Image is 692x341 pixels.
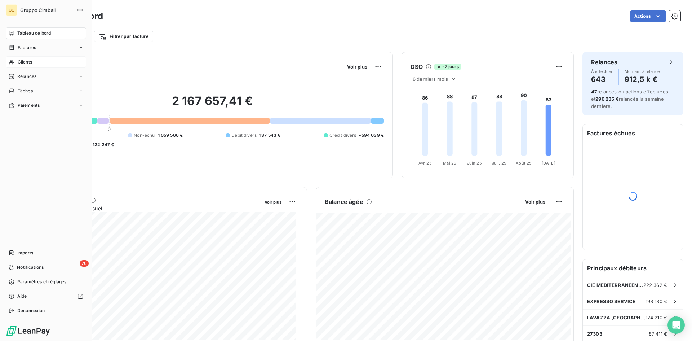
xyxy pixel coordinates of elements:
[591,89,668,109] span: relances ou actions effectuées et relancés la semaine dernière.
[587,315,646,320] span: LAVAZZA [GEOGRAPHIC_DATA]
[587,331,602,337] span: 27303
[17,30,51,36] span: Tableau de bord
[492,161,506,166] tspan: Juil. 25
[587,282,643,288] span: CIE MEDITERRANEENNE DES CAFES
[649,331,667,337] span: 87 411 €
[595,96,618,102] span: 296 235 €
[583,124,683,142] h6: Factures échues
[591,69,613,74] span: À effectuer
[158,132,183,139] span: 1 059 566 €
[434,64,461,70] span: -7 jours
[591,58,617,66] h6: Relances
[630,10,666,22] button: Actions
[265,200,281,205] span: Voir plus
[443,161,456,166] tspan: Mai 25
[591,74,613,85] h4: 643
[18,88,33,94] span: Tâches
[583,259,683,277] h6: Principaux débiteurs
[18,59,32,65] span: Clients
[80,260,89,267] span: 70
[41,205,259,212] span: Chiffre d'affaires mensuel
[413,76,448,82] span: 6 derniers mois
[259,132,280,139] span: 137 543 €
[17,73,36,80] span: Relances
[134,132,155,139] span: Non-échu
[18,44,36,51] span: Factures
[667,316,685,334] div: Open Intercom Messenger
[643,282,667,288] span: 222 362 €
[94,31,153,42] button: Filtrer par facture
[516,161,532,166] tspan: Août 25
[325,197,363,206] h6: Balance âgée
[17,264,44,271] span: Notifications
[17,307,45,314] span: Déconnexion
[646,298,667,304] span: 193 130 €
[625,69,661,74] span: Montant à relancer
[525,199,545,205] span: Voir plus
[6,325,50,337] img: Logo LeanPay
[411,62,423,71] h6: DSO
[542,161,555,166] tspan: [DATE]
[231,132,257,139] span: Débit divers
[17,250,33,256] span: Imports
[108,126,111,132] span: 0
[41,94,384,115] h2: 2 167 657,41 €
[523,198,547,205] button: Voir plus
[347,64,367,70] span: Voir plus
[20,7,72,13] span: Gruppo Cimbali
[467,161,482,166] tspan: Juin 25
[591,89,597,95] span: 47
[17,279,66,285] span: Paramètres et réglages
[646,315,667,320] span: 124 210 €
[262,198,284,205] button: Voir plus
[6,4,17,16] div: GC
[18,102,40,109] span: Paiements
[17,293,27,300] span: Aide
[6,290,86,302] a: Aide
[345,64,369,70] button: Voir plus
[418,161,432,166] tspan: Avr. 25
[625,74,661,85] h4: 912,5 k €
[359,132,384,139] span: -594 039 €
[90,141,114,148] span: -122 247 €
[587,298,635,304] span: EXPRESSO SERVICE
[329,132,356,139] span: Crédit divers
